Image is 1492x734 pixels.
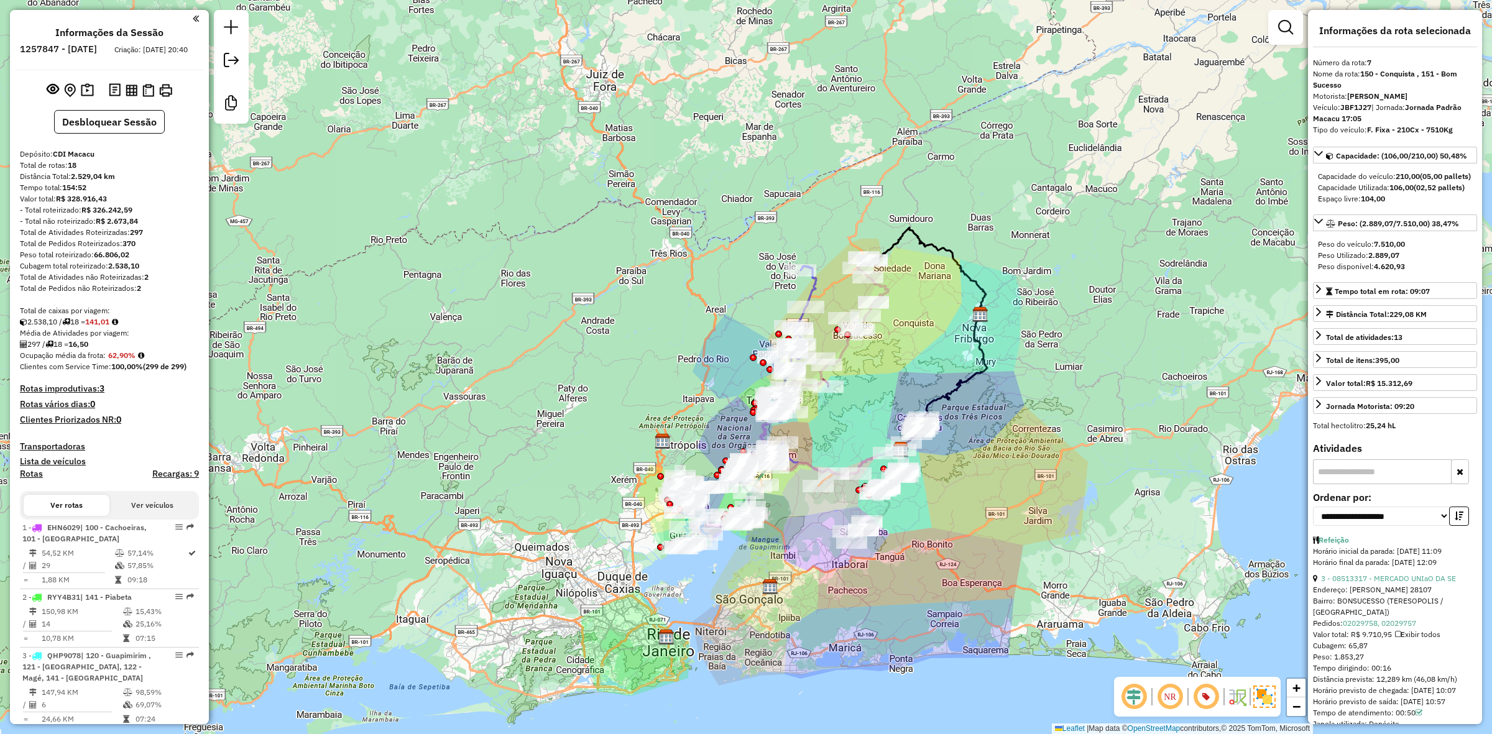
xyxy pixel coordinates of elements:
[1313,166,1477,209] div: Capacidade: (106,00/210,00) 50,48%
[20,44,97,55] h6: 1257847 - [DATE]
[1335,287,1430,296] span: Tempo total em rota: 09:07
[1326,309,1427,320] div: Distância Total:
[1313,124,1477,135] div: Tipo do veículo:
[1087,724,1089,733] span: |
[1414,183,1465,192] strong: (02,52 pallets)
[111,362,143,371] strong: 100,00%
[1375,356,1399,365] strong: 395,00
[20,328,199,339] div: Média de Atividades por viagem:
[135,632,194,645] td: 07:15
[1336,151,1467,160] span: Capacidade: (106,00/210,00) 50,48%
[219,91,244,119] a: Criar modelo
[1313,641,1368,650] span: Cubagem: 65,87
[1313,91,1477,102] div: Motorista:
[109,495,195,516] button: Ver veículos
[135,686,194,699] td: 98,59%
[20,204,199,216] div: - Total roteirizado:
[175,651,183,659] em: Opções
[115,576,121,584] i: Tempo total em rota
[1367,125,1453,134] strong: F. Fixa - 210Cx - 7510Kg
[1318,250,1472,261] div: Peso Utilizado:
[135,605,194,618] td: 15,43%
[828,312,859,324] div: Atividade não roteirizada - AILTON CANTO
[47,592,80,602] span: RYY4B31
[47,523,80,532] span: EHN6029
[123,635,129,642] i: Tempo total em rota
[115,549,124,557] i: % de utilização do peso
[1313,490,1477,505] label: Ordenar por:
[1292,699,1301,714] span: −
[41,547,114,559] td: 54,52 KM
[186,651,194,659] em: Rota exportada
[1287,679,1305,697] a: Zoom in
[45,341,53,348] i: Total de rotas
[20,316,199,328] div: 2.538,10 / 18 =
[655,433,671,449] img: CDD Petropolis
[41,574,114,586] td: 1,88 KM
[1313,397,1477,414] a: Jornada Motorista: 09:20
[1128,724,1181,733] a: OpenStreetMap
[20,193,199,204] div: Valor total:
[123,701,132,709] i: % de utilização da cubagem
[24,495,109,516] button: Ver rotas
[71,172,115,181] strong: 2.529,04 km
[1055,724,1085,733] a: Leaflet
[1313,718,1477,730] div: Janela utilizada: Depósito
[41,618,122,630] td: 14
[29,549,37,557] i: Distância Total
[127,574,187,586] td: 09:18
[1313,685,1477,696] div: Horário previsto de chegada: [DATE] 10:07
[22,618,29,630] td: /
[20,469,43,479] a: Rotas
[68,339,88,349] strong: 16,50
[41,713,122,725] td: 24,66 KM
[152,469,199,479] h4: Recargas: 9
[1313,147,1477,163] a: Capacidade: (106,00/210,00) 50,48%
[22,699,29,711] td: /
[20,351,106,360] span: Ocupação média da frota:
[54,110,165,134] button: Desbloquear Sessão
[1313,328,1477,345] a: Total de atividades:13
[1326,378,1412,389] div: Valor total:
[123,715,129,723] i: Tempo total em rota
[1389,183,1414,192] strong: 106,00
[804,352,836,365] div: Atividade não roteirizada - PJ COMERCIO DE BEBID
[20,341,27,348] i: Total de Atividades
[1394,333,1402,342] strong: 13
[62,318,70,326] i: Total de rotas
[1338,219,1459,228] span: Peso: (2.889,07/7.510,00) 38,47%
[1366,421,1396,430] strong: 25,24 hL
[1227,687,1247,707] img: Fluxo de ruas
[893,441,909,457] img: CDI Macacu
[56,194,107,203] strong: R$ 328.916,43
[1416,708,1422,717] a: Com service time
[1395,630,1440,639] span: Exibir todos
[1374,262,1405,271] strong: 4.620,93
[106,81,123,100] button: Logs desbloquear sessão
[112,318,118,326] i: Meta Caixas/viagem: 221,30 Diferença: -80,29
[1326,401,1414,412] div: Jornada Motorista: 09:20
[22,523,147,543] span: 1 -
[1313,351,1477,368] a: Total de itens:395,00
[1313,707,1477,718] div: Tempo de atendimento: 00:50
[1313,57,1477,68] div: Número da rota:
[41,686,122,699] td: 147,94 KM
[123,620,132,628] i: % de utilização da cubagem
[1313,305,1477,322] a: Distância Total:229,08 KM
[1119,682,1149,712] span: Ocultar deslocamento
[193,11,199,25] a: Clique aqui para minimizar o painel
[219,15,244,43] a: Nova sessão e pesquisa
[1313,652,1364,661] span: Peso: 1.853,27
[130,227,143,237] strong: 297
[68,160,76,170] strong: 18
[1313,25,1477,37] h4: Informações da rota selecionada
[29,608,37,615] i: Distância Total
[20,399,199,410] h4: Rotas vários dias:
[20,238,199,249] div: Total de Pedidos Roteirizados:
[188,549,196,557] i: Rota otimizada
[1313,103,1462,123] span: | Jornada:
[1313,618,1477,629] div: Pedidos:
[1313,546,1477,557] div: Horário inicial da parada: [DATE] 11:09
[90,398,95,410] strong: 0
[1287,697,1305,716] a: Zoom out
